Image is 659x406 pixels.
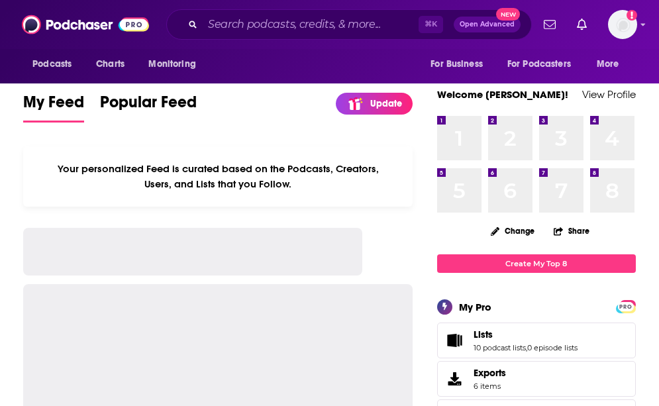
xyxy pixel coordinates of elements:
span: , [526,343,527,352]
button: open menu [23,52,89,77]
a: Welcome [PERSON_NAME]! [437,88,568,101]
a: Show notifications dropdown [572,13,592,36]
span: Logged in as RobynHayley [608,10,637,39]
a: 0 episode lists [527,343,578,352]
span: Lists [474,329,493,340]
button: Open AdvancedNew [454,17,521,32]
span: For Business [431,55,483,74]
a: View Profile [582,88,636,101]
img: User Profile [608,10,637,39]
span: Charts [96,55,125,74]
a: Charts [87,52,132,77]
span: ⌘ K [419,16,443,33]
span: Podcasts [32,55,72,74]
button: Show profile menu [608,10,637,39]
button: Change [483,223,542,239]
div: Search podcasts, credits, & more... [166,9,532,40]
a: Lists [474,329,578,340]
span: Popular Feed [100,92,197,120]
a: 10 podcast lists [474,343,526,352]
svg: Add a profile image [627,10,637,21]
button: Share [553,218,590,244]
span: PRO [618,302,634,312]
a: Popular Feed [100,92,197,123]
input: Search podcasts, credits, & more... [203,14,419,35]
span: Monitoring [148,55,195,74]
span: New [496,8,520,21]
span: More [597,55,619,74]
div: My Pro [459,301,491,313]
button: open menu [587,52,636,77]
span: Exports [442,370,468,388]
a: Lists [442,331,468,350]
button: open menu [139,52,213,77]
span: Exports [474,367,506,379]
a: Show notifications dropdown [538,13,561,36]
div: Your personalized Feed is curated based on the Podcasts, Creators, Users, and Lists that you Follow. [23,146,413,207]
button: open menu [499,52,590,77]
p: Update [370,98,402,109]
a: PRO [618,301,634,311]
span: My Feed [23,92,84,120]
span: Open Advanced [460,21,515,28]
a: Create My Top 8 [437,254,636,272]
button: open menu [421,52,499,77]
a: Exports [437,361,636,397]
span: For Podcasters [507,55,571,74]
img: Podchaser - Follow, Share and Rate Podcasts [22,12,149,37]
span: 6 items [474,381,506,391]
a: Update [336,93,413,115]
a: My Feed [23,92,84,123]
span: Lists [437,323,636,358]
